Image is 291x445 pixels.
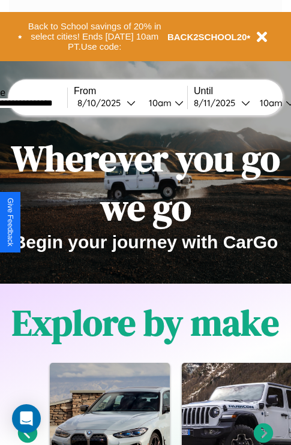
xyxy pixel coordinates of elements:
b: BACK2SCHOOL20 [167,32,247,42]
div: 10am [254,97,286,109]
div: 8 / 11 / 2025 [194,97,241,109]
div: Give Feedback [6,198,14,246]
h1: Explore by make [12,298,279,347]
div: Open Intercom Messenger [12,404,41,433]
button: 10am [139,97,187,109]
button: 8/10/2025 [74,97,139,109]
div: 8 / 10 / 2025 [77,97,127,109]
label: From [74,86,187,97]
button: Back to School savings of 20% in select cities! Ends [DATE] 10am PT.Use code: [22,18,167,55]
div: 10am [143,97,175,109]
